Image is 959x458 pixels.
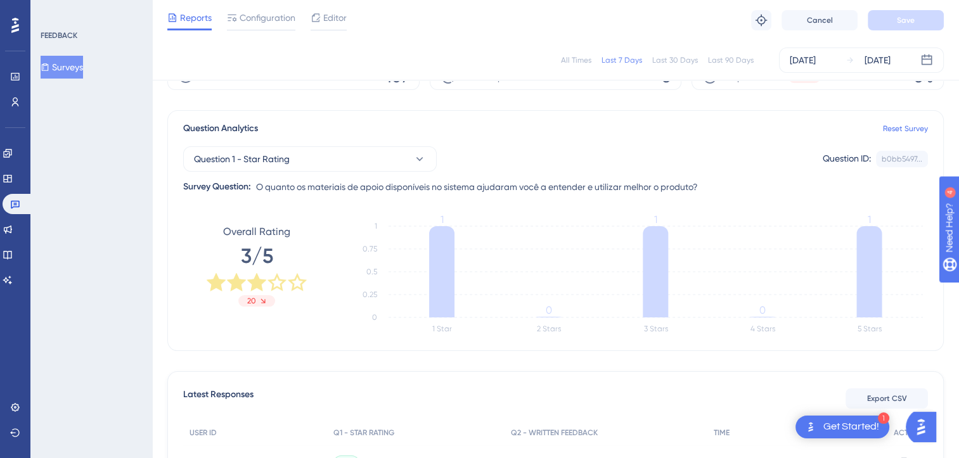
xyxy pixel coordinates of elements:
[897,15,915,25] span: Save
[372,313,377,322] tspan: 0
[323,10,347,25] span: Editor
[223,224,290,239] span: Overall Rating
[183,121,258,136] span: Question Analytics
[654,213,657,226] tspan: 1
[803,419,818,435] img: launcher-image-alternative-text
[183,146,437,172] button: Question 1 - Star Rating
[823,151,871,167] div: Question ID:
[759,304,766,316] tspan: 0
[750,324,775,333] text: 4 Stars
[868,213,871,226] tspan: 1
[363,290,377,299] tspan: 0.25
[537,324,561,333] text: 2 Stars
[795,416,889,438] div: Open Get Started! checklist, remaining modules: 1
[546,304,552,316] tspan: 0
[602,55,642,65] div: Last 7 Days
[240,10,295,25] span: Configuration
[782,10,858,30] button: Cancel
[511,428,598,438] span: Q2 - WRITTEN FEEDBACK
[190,428,217,438] span: USER ID
[867,393,907,404] span: Export CSV
[88,6,92,16] div: 4
[183,387,254,410] span: Latest Responses
[882,154,922,164] div: b0bb5497...
[714,428,730,438] span: TIME
[865,53,891,68] div: [DATE]
[183,179,251,194] div: Survey Question:
[652,55,698,65] div: Last 30 Days
[561,55,591,65] div: All Times
[708,55,754,65] div: Last 90 Days
[30,3,79,18] span: Need Help?
[868,10,944,30] button: Save
[883,124,928,134] a: Reset Survey
[375,222,377,231] tspan: 1
[41,30,77,41] div: FEEDBACK
[247,296,256,306] span: 20
[906,408,944,446] iframe: UserGuiding AI Assistant Launcher
[846,388,928,409] button: Export CSV
[878,412,889,424] div: 1
[807,15,833,25] span: Cancel
[894,428,922,438] span: ACTION
[432,324,452,333] text: 1 Star
[644,324,668,333] text: 3 Stars
[858,324,882,333] text: 5 Stars
[333,428,394,438] span: Q1 - STAR RATING
[363,245,377,253] tspan: 0.75
[194,151,290,167] span: Question 1 - Star Rating
[823,420,879,434] div: Get Started!
[241,242,273,270] span: 3/5
[441,213,444,226] tspan: 1
[256,179,698,194] span: O quanto os materiais de apoio disponíveis no sistema ajudaram você a entender e utilizar melhor ...
[41,56,83,79] button: Surveys
[366,267,377,276] tspan: 0.5
[790,53,816,68] div: [DATE]
[180,10,212,25] span: Reports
